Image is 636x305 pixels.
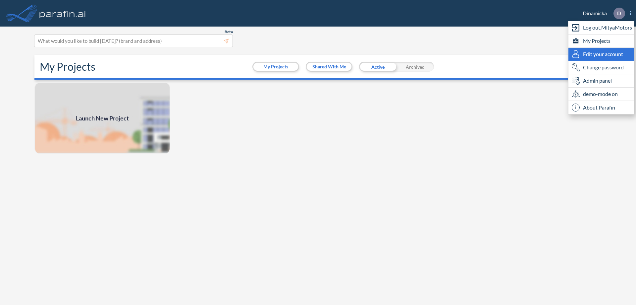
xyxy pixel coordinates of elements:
[397,62,434,72] div: Archived
[359,62,397,72] div: Active
[568,101,634,114] div: About Parafin
[583,50,623,58] span: Edit your account
[568,74,634,88] div: Admin panel
[40,60,95,73] h2: My Projects
[583,63,624,71] span: Change password
[583,24,632,32] span: Log out, MityaMotors
[38,7,87,20] img: logo
[76,114,129,123] span: Launch New Project
[583,104,615,112] span: About Parafin
[568,61,634,74] div: Change password
[34,82,170,154] a: Launch New Project
[583,90,618,98] span: demo-mode on
[572,104,580,112] span: i
[583,37,610,45] span: My Projects
[568,35,634,48] div: My Projects
[307,63,351,71] button: Shared With Me
[617,10,621,16] p: D
[568,88,634,101] div: demo-mode on
[225,29,233,35] span: Beta
[568,48,634,61] div: Edit user
[573,8,631,19] div: Dinamicka
[34,82,170,154] img: add
[583,77,612,85] span: Admin panel
[253,63,298,71] button: My Projects
[568,21,634,35] div: Log out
